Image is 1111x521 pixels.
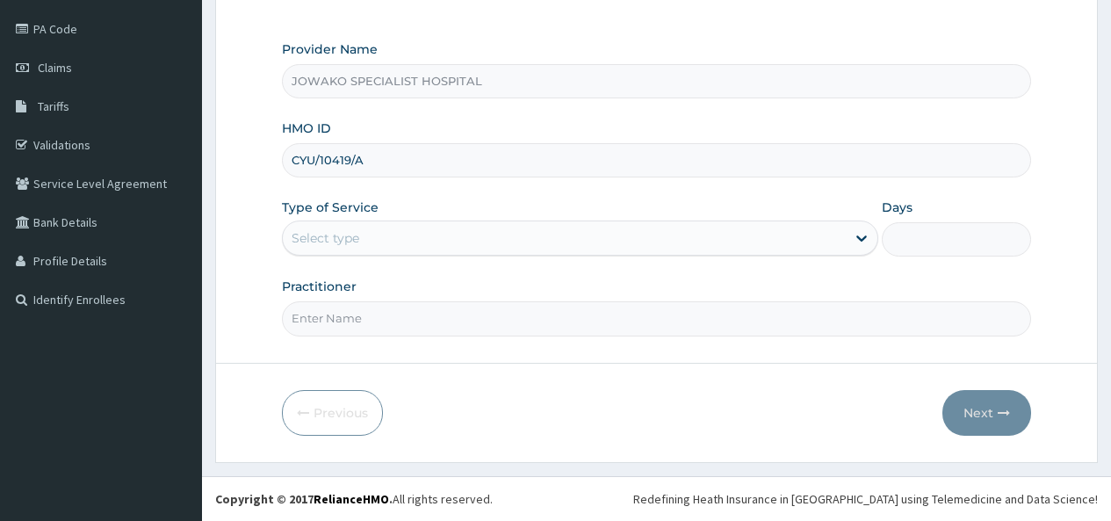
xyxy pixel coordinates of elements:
[282,278,357,295] label: Practitioner
[292,229,359,247] div: Select type
[38,98,69,114] span: Tariffs
[282,40,378,58] label: Provider Name
[282,199,379,216] label: Type of Service
[215,491,393,507] strong: Copyright © 2017 .
[282,143,1031,177] input: Enter HMO ID
[202,476,1111,521] footer: All rights reserved.
[633,490,1098,508] div: Redefining Heath Insurance in [GEOGRAPHIC_DATA] using Telemedicine and Data Science!
[282,301,1031,336] input: Enter Name
[942,390,1031,436] button: Next
[314,491,389,507] a: RelianceHMO
[282,119,331,137] label: HMO ID
[38,60,72,76] span: Claims
[282,390,383,436] button: Previous
[882,199,913,216] label: Days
